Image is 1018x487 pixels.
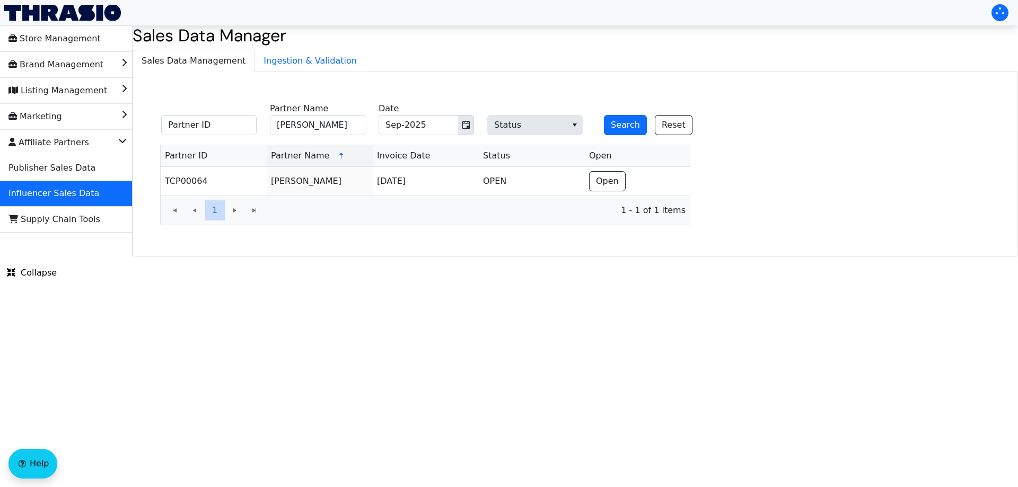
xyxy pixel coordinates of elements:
button: Help floatingactionbutton [8,449,57,479]
img: Thrasio Logo [4,5,121,21]
h2: Sales Data Manager [133,25,1018,46]
label: Partner Name [270,102,328,115]
span: Status [483,149,510,162]
span: Help [30,457,49,470]
input: Sep-2025 [379,116,445,135]
button: Search [604,115,647,135]
span: Marketing [8,108,62,125]
span: Listing Management [8,82,107,99]
span: Open [589,149,612,162]
span: Store Management [8,30,101,47]
span: Status [487,115,583,135]
span: Ingestion & Validation [255,50,365,72]
span: Sales Data Management [133,50,254,72]
span: Open [596,175,619,188]
span: Supply Chain Tools [8,211,100,228]
span: Affiliate Partners [8,134,89,151]
span: Invoice Date [377,149,431,162]
span: Partner ID [165,149,207,162]
button: Reset [655,115,692,135]
td: TCP00064 [161,167,267,196]
span: Brand Management [8,56,103,73]
button: Open [589,171,626,191]
td: OPEN [479,167,585,196]
button: Toggle calendar [458,116,473,135]
td: [PERSON_NAME] [267,167,373,196]
span: 1 - 1 of 1 items [273,204,686,217]
div: Page 1 of 1 [161,196,690,225]
td: [DATE] [373,167,479,196]
span: 1 [212,204,217,217]
button: select [567,116,582,135]
button: Page 1 [205,200,225,220]
span: Influencer Sales Data [8,185,99,202]
span: Collapse [7,267,57,279]
label: Date [379,102,399,115]
span: Partner Name [271,149,329,162]
span: Publisher Sales Data [8,160,95,176]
